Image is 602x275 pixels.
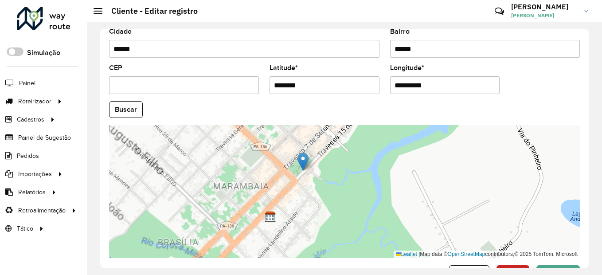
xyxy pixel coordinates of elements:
[396,251,417,257] a: Leaflet
[17,151,39,161] span: Pedidos
[490,2,509,21] a: Contato Rápido
[265,211,276,223] img: Dife - Curuça
[394,251,580,258] div: Map data © contributors,© 2025 TomTom, Microsoft
[109,63,122,73] label: CEP
[17,224,33,233] span: Tático
[27,47,60,58] label: Simulação
[19,79,35,88] span: Painel
[297,153,309,171] img: Marker
[18,97,51,106] span: Roteirizador
[18,206,66,215] span: Retroalimentação
[390,26,410,37] label: Bairro
[511,3,578,11] h3: [PERSON_NAME]
[18,169,52,179] span: Importações
[18,188,46,197] span: Relatórios
[109,26,132,37] label: Cidade
[270,63,298,73] label: Latitude
[18,133,71,142] span: Painel de Sugestão
[102,6,198,16] h2: Cliente - Editar registro
[418,251,420,257] span: |
[511,12,578,20] span: [PERSON_NAME]
[17,115,44,124] span: Cadastros
[390,63,424,73] label: Longitude
[109,101,143,118] button: Buscar
[448,251,485,257] a: OpenStreetMap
